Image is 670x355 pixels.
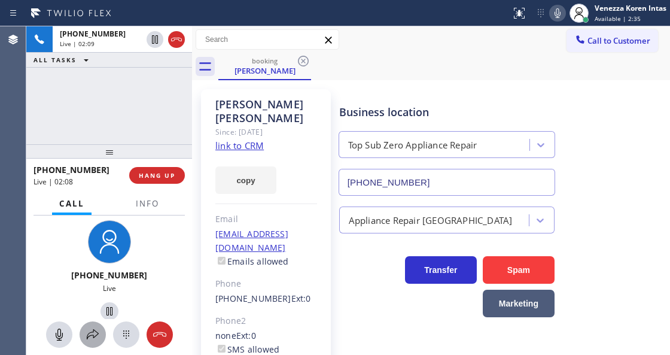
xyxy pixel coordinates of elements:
[129,192,166,216] button: Info
[100,302,118,320] button: Hold Customer
[26,53,100,67] button: ALL TASKS
[587,35,650,46] span: Call to Customer
[567,29,658,52] button: Call to Customer
[215,256,289,267] label: Emails allowed
[215,166,276,194] button: copy
[80,321,106,348] button: Open directory
[215,314,317,328] div: Phone2
[220,53,310,79] div: Benjamin Albornoz
[136,198,159,209] span: Info
[215,125,317,139] div: Since: [DATE]
[196,30,339,49] input: Search
[215,344,279,355] label: SMS allowed
[549,5,566,22] button: Mute
[236,330,256,341] span: Ext: 0
[113,321,139,348] button: Open dialpad
[33,164,109,175] span: [PHONE_NUMBER]
[71,269,147,281] span: [PHONE_NUMBER]
[33,177,73,187] span: Live | 02:08
[220,56,310,65] div: booking
[595,3,666,13] div: Venezza Koren Intas
[147,31,163,48] button: Hold Customer
[483,290,555,317] button: Marketing
[215,277,317,291] div: Phone
[218,345,226,353] input: SMS allowed
[218,257,226,265] input: Emails allowed
[33,56,77,64] span: ALL TASKS
[215,98,317,125] div: [PERSON_NAME] [PERSON_NAME]
[52,192,92,216] button: Call
[339,104,555,120] div: Business location
[129,167,185,184] button: HANG UP
[348,138,477,152] div: Top Sub Zero Appliance Repair
[220,65,310,76] div: [PERSON_NAME]
[139,171,175,180] span: HANG UP
[595,14,641,23] span: Available | 2:35
[103,283,116,293] span: Live
[349,213,513,227] div: Appliance Repair [GEOGRAPHIC_DATA]
[147,321,173,348] button: Hang up
[215,213,317,226] div: Email
[483,256,555,284] button: Spam
[291,293,311,304] span: Ext: 0
[60,29,126,39] span: [PHONE_NUMBER]
[405,256,477,284] button: Transfer
[168,31,185,48] button: Hang up
[59,198,84,209] span: Call
[215,228,288,253] a: [EMAIL_ADDRESS][DOMAIN_NAME]
[339,169,555,196] input: Phone Number
[215,293,291,304] a: [PHONE_NUMBER]
[215,139,264,151] a: link to CRM
[46,321,72,348] button: Mute
[60,40,95,48] span: Live | 02:09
